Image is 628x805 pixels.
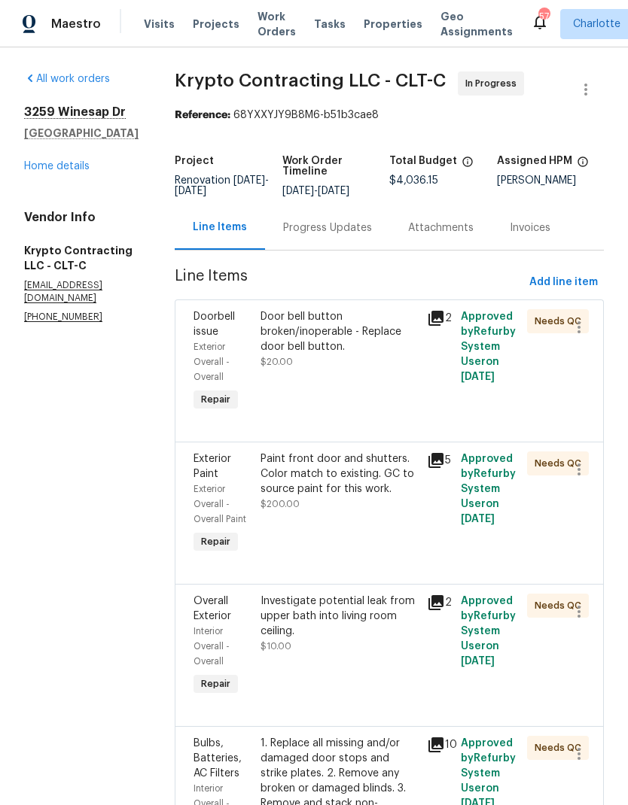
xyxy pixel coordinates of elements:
[465,76,523,91] span: In Progress
[461,596,516,667] span: Approved by Refurby System User on
[233,175,265,186] span: [DATE]
[364,17,422,32] span: Properties
[314,19,346,29] span: Tasks
[175,175,269,196] span: Renovation
[261,451,419,497] div: Paint front door and shutters. Color match to existing. GC to source paint for this work.
[318,186,349,196] span: [DATE]
[175,186,206,196] span: [DATE]
[194,454,231,479] span: Exterior Paint
[175,269,523,296] span: Line Items
[194,342,230,381] span: Exterior Overall - Overall
[194,738,242,779] span: Bulbs, Batteries, AC Filters
[497,175,605,186] div: [PERSON_NAME]
[461,514,495,524] span: [DATE]
[461,656,495,667] span: [DATE]
[282,186,314,196] span: [DATE]
[282,156,390,177] h5: Work Order Timeline
[175,156,214,166] h5: Project
[441,9,513,39] span: Geo Assignments
[194,311,235,337] span: Doorbell issue
[51,17,101,32] span: Maestro
[283,220,372,235] div: Progress Updates
[282,186,349,196] span: -
[194,596,231,621] span: Overall Exterior
[195,534,236,549] span: Repair
[523,269,604,296] button: Add line item
[261,309,419,354] div: Door bell button broken/inoperable - Replace door bell button.
[427,451,451,469] div: 5
[175,175,269,196] span: -
[24,210,139,225] h4: Vendor Info
[510,220,550,235] div: Invoices
[258,9,296,39] span: Work Orders
[193,220,247,235] div: Line Items
[529,273,598,292] span: Add line item
[175,110,230,120] b: Reference:
[427,594,451,612] div: 2
[261,357,293,366] span: $20.00
[389,156,457,166] h5: Total Budget
[535,456,587,471] span: Needs QC
[194,627,230,666] span: Interior Overall - Overall
[144,17,175,32] span: Visits
[261,594,419,639] div: Investigate potential leak from upper bath into living room ceiling.
[535,314,587,329] span: Needs QC
[462,156,474,175] span: The total cost of line items that have been proposed by Opendoor. This sum includes line items th...
[175,71,446,90] span: Krypto Contracting LLC - CLT-C
[195,676,236,691] span: Repair
[427,309,451,327] div: 2
[461,372,495,382] span: [DATE]
[261,642,291,651] span: $10.00
[497,156,572,166] h5: Assigned HPM
[24,74,110,84] a: All work orders
[538,9,549,24] div: 57
[389,175,438,186] span: $4,036.15
[195,392,236,407] span: Repair
[535,598,587,613] span: Needs QC
[577,156,589,175] span: The hpm assigned to this work order.
[535,740,587,755] span: Needs QC
[427,736,451,754] div: 10
[261,500,300,509] span: $200.00
[194,485,246,524] span: Exterior Overall - Overall Paint
[24,161,90,172] a: Home details
[461,454,516,524] span: Approved by Refurby System User on
[193,17,239,32] span: Projects
[461,311,516,382] span: Approved by Refurby System User on
[24,243,139,273] h5: Krypto Contracting LLC - CLT-C
[408,220,474,235] div: Attachments
[573,17,620,32] span: Charlotte
[175,108,604,123] div: 68YXXYJY9B8M6-b51b3cae8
